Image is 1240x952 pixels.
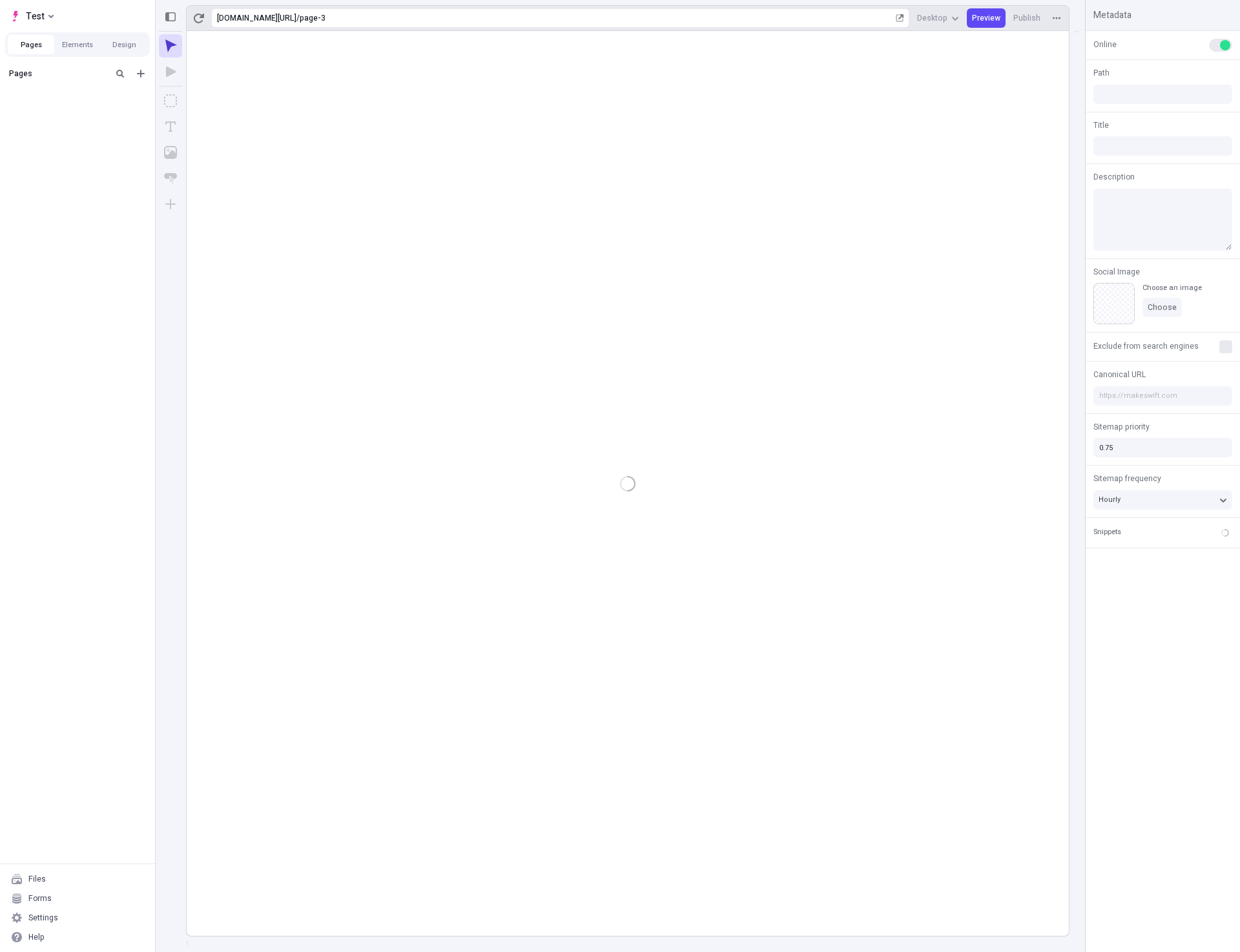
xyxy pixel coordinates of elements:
div: Forms [28,893,52,904]
button: Elements [54,35,101,54]
button: Text [159,115,182,138]
button: Publish [1008,8,1046,28]
button: Desktop [912,8,964,28]
span: Description [1093,171,1135,183]
div: Choose an image [1142,283,1202,293]
span: Test [26,8,45,24]
button: Button [159,167,182,190]
div: Help [28,932,45,942]
span: Desktop [917,13,947,23]
button: Hourly [1093,490,1232,510]
button: Image [159,141,182,164]
button: Design [101,35,147,54]
span: Online [1093,39,1117,50]
input: https://makeswift.com [1093,386,1232,406]
button: Pages [8,35,54,54]
button: Preview [967,8,1006,28]
span: Hourly [1099,494,1121,505]
span: Path [1093,67,1110,79]
div: Pages [9,68,107,79]
span: Social Image [1093,266,1140,278]
span: Choose [1148,302,1177,313]
div: / [296,13,300,23]
button: Choose [1142,298,1182,317]
span: Title [1093,119,1109,131]
div: [URL][DOMAIN_NAME] [217,13,296,23]
div: Settings [28,913,58,923]
span: Exclude from search engines [1093,340,1199,352]
span: Preview [972,13,1000,23]
div: page-3 [300,13,893,23]
span: Sitemap frequency [1093,473,1161,484]
span: Canonical URL [1093,369,1146,380]
button: Select site [5,6,59,26]
span: Publish [1013,13,1040,23]
button: Box [159,89,182,112]
div: Snippets [1093,527,1121,538]
div: Files [28,874,46,884]
span: Sitemap priority [1093,421,1150,433]
button: Add new [133,66,149,81]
